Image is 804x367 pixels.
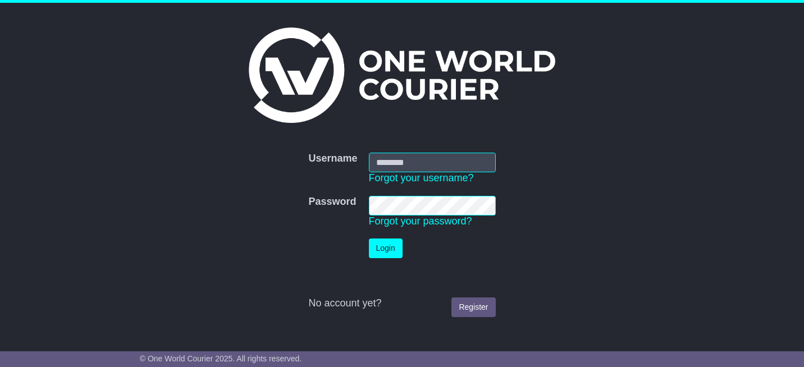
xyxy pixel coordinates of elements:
[369,215,472,227] a: Forgot your password?
[369,238,403,258] button: Login
[308,297,495,310] div: No account yet?
[249,27,555,123] img: One World
[140,354,302,363] span: © One World Courier 2025. All rights reserved.
[451,297,495,317] a: Register
[369,172,474,183] a: Forgot your username?
[308,196,356,208] label: Password
[308,153,357,165] label: Username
